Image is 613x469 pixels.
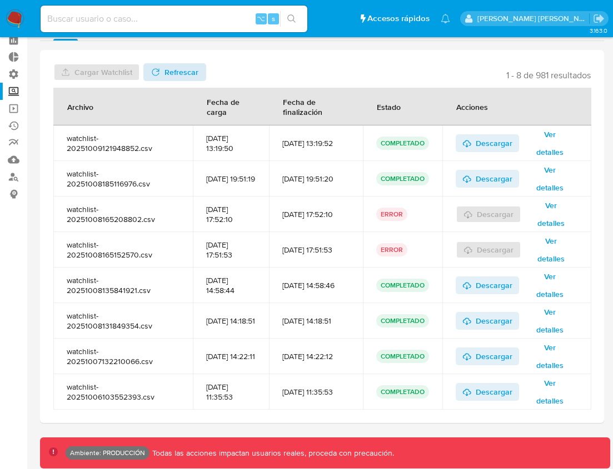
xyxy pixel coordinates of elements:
[149,448,394,458] p: Todas las acciones impactan usuarios reales, proceda con precaución.
[367,13,430,24] span: Accesos rápidos
[257,13,265,24] span: ⌥
[70,451,145,455] p: Ambiente: PRODUCCIÓN
[272,13,275,24] span: s
[41,12,307,26] input: Buscar usuario o caso...
[590,26,607,35] span: 3.163.0
[441,14,450,23] a: Notificaciones
[280,11,303,27] button: search-icon
[593,13,605,24] a: Salir
[477,13,590,24] p: danielesteban.gutierrez@mercadolibre.com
